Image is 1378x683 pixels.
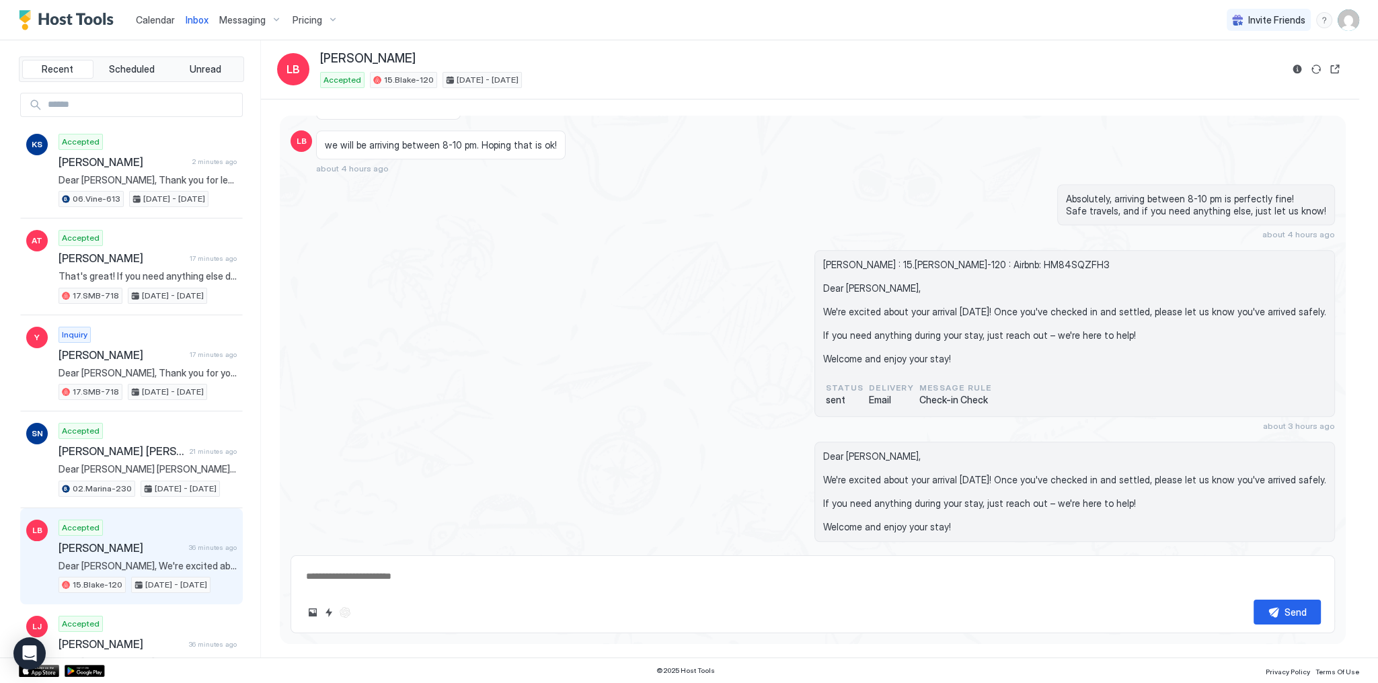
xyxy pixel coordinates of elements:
span: [PERSON_NAME] [PERSON_NAME] [59,444,184,458]
span: [PERSON_NAME] [59,348,184,362]
span: Inquiry [62,329,87,341]
span: 17.SMB-718 [73,386,119,398]
button: Upload image [305,604,321,620]
span: Email [869,394,914,406]
span: SN [32,428,43,440]
a: Inbox [186,13,208,27]
span: Dear [PERSON_NAME], Thank you for your understanding and kind words, we truly appreciate it. Rega... [59,367,237,379]
span: That's great! If you need anything else during the stay, just let us know. Enjoy your stay! [59,270,237,282]
a: Host Tools Logo [19,10,120,30]
span: [PERSON_NAME] [59,541,184,555]
span: 17 minutes ago [190,350,237,359]
span: Accepted [62,232,100,244]
button: Scheduled [96,60,167,79]
span: AT [32,235,42,247]
span: [DATE] - [DATE] [145,579,207,591]
span: 36 minutes ago [189,640,237,649]
span: 36 minutes ago [189,543,237,552]
span: Delivery [869,382,914,394]
span: [DATE] - [DATE] [457,74,519,86]
span: Y [34,331,40,344]
button: Recent [22,60,93,79]
span: Accepted [323,74,361,86]
div: Open Intercom Messenger [13,637,46,670]
div: Send [1285,605,1307,619]
span: Messaging [219,14,266,26]
span: 15.Blake-120 [384,74,434,86]
span: [PERSON_NAME] [59,637,184,651]
span: Dear [PERSON_NAME], We're excited about your arrival [DATE]! Once you've checked in and settled, ... [59,560,237,572]
span: we will be arriving between 8-10 pm. Hoping that is ok! [325,139,557,151]
span: Accepted [62,618,100,630]
span: Scheduled [109,63,155,75]
div: menu [1316,12,1332,28]
span: Invite Friends [1248,14,1305,26]
span: sent [826,394,864,406]
button: Send [1254,600,1321,625]
span: Accepted [62,136,100,148]
span: LB [32,524,42,536]
span: about 4 hours ago [1262,229,1335,239]
span: Privacy Policy [1266,668,1310,676]
span: Calendar [136,14,175,26]
span: Dear [PERSON_NAME], We're excited about your arrival [DATE]! Once you've checked in and settled, ... [823,450,1326,533]
span: KS [32,138,42,151]
span: about 4 hours ago [316,163,389,173]
span: 21 minutes ago [190,447,237,456]
span: LB [297,135,307,147]
span: Absolutely, arriving between 8-10 pm is perfectly fine! Safe travels, and if you need anything el... [1066,193,1326,216]
div: User profile [1338,9,1359,31]
span: Terms Of Use [1315,668,1359,676]
span: © 2025 Host Tools [656,666,715,675]
span: Dear [PERSON_NAME], We're excited about your arrival [DATE]! Once you've checked in and settled, ... [59,656,237,668]
span: Accepted [62,522,100,534]
button: Reservation information [1289,61,1305,77]
span: 17 minutes ago [190,254,237,263]
span: Pricing [293,14,322,26]
button: Open reservation [1327,61,1343,77]
span: Message Rule [919,382,991,394]
span: [PERSON_NAME] : 15.[PERSON_NAME]-120 : Airbnb: HM84SQZFH3 Dear [PERSON_NAME], We're excited about... [823,259,1326,365]
span: 02.Marina-230 [73,483,132,495]
button: Sync reservation [1308,61,1324,77]
input: Input Field [42,93,242,116]
a: Privacy Policy [1266,664,1310,678]
span: status [826,382,864,394]
span: Check-in Check [919,394,991,406]
span: 06.Vine-613 [73,193,120,205]
span: Dear [PERSON_NAME] [PERSON_NAME], When you arrive at the elevator, please call [PHONE_NUMBER], an... [59,463,237,475]
span: LB [286,61,300,77]
button: Quick reply [321,604,337,620]
span: 15.Blake-120 [73,579,122,591]
span: [DATE] - [DATE] [142,386,204,398]
span: 2 minutes ago [192,157,237,166]
span: [PERSON_NAME] [320,51,416,67]
span: Dear [PERSON_NAME], Thank you for letting us know! Our manager will be ready to meet you at the e... [59,174,237,186]
span: about 3 hours ago [1263,421,1335,431]
span: 17.SMB-718 [73,290,119,302]
a: Terms Of Use [1315,664,1359,678]
span: [DATE] - [DATE] [155,483,217,495]
span: Unread [190,63,221,75]
a: Google Play Store [65,665,105,677]
button: Unread [169,60,241,79]
span: Accepted [62,425,100,437]
span: Recent [42,63,73,75]
span: LJ [32,620,42,633]
a: Calendar [136,13,175,27]
span: Inbox [186,14,208,26]
div: tab-group [19,56,244,82]
span: [DATE] - [DATE] [142,290,204,302]
a: App Store [19,665,59,677]
span: [PERSON_NAME] [59,155,187,169]
span: [DATE] - [DATE] [143,193,205,205]
span: [PERSON_NAME] [59,251,184,265]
